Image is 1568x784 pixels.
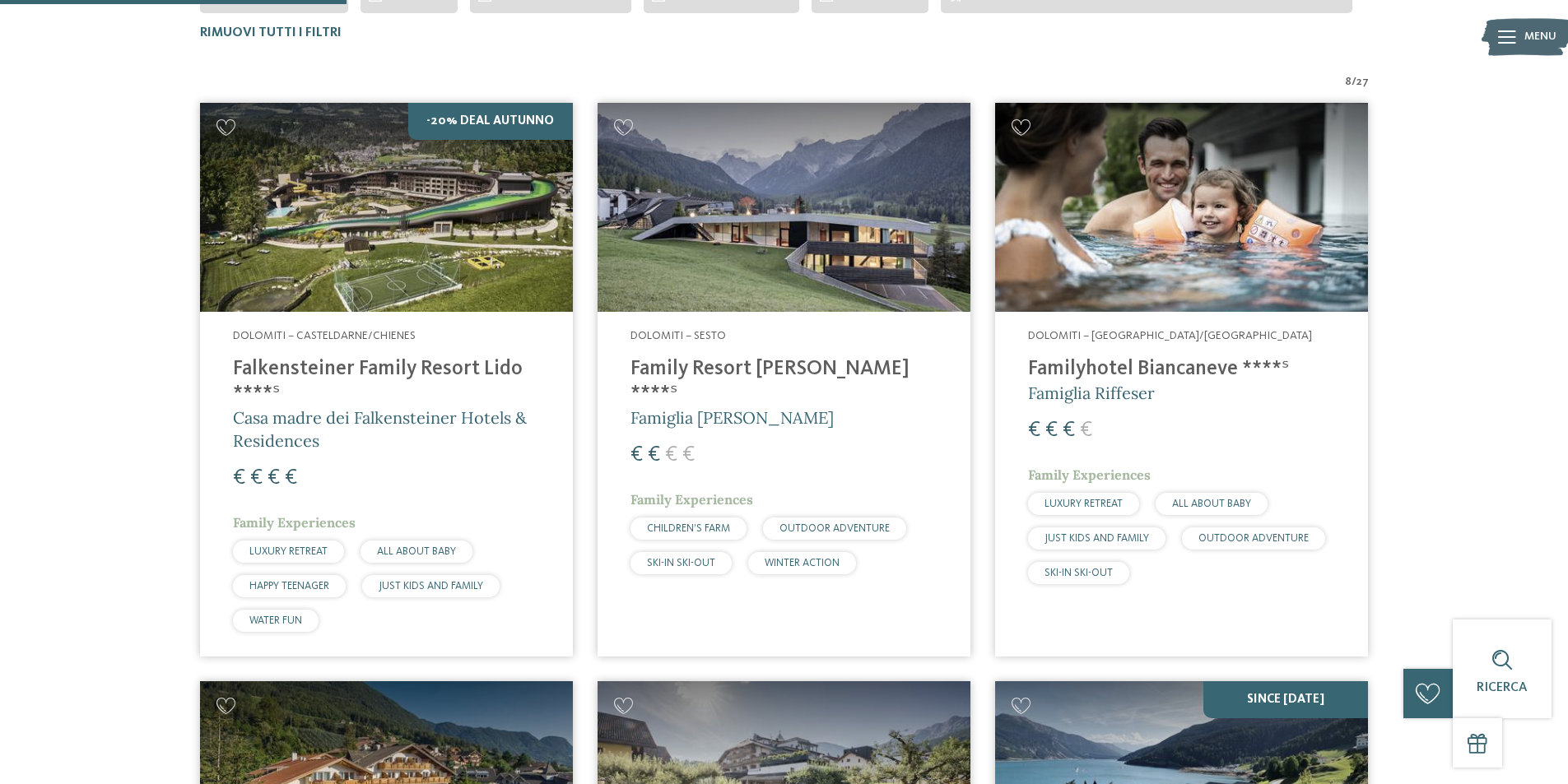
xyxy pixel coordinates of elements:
span: Dolomiti – [GEOGRAPHIC_DATA]/[GEOGRAPHIC_DATA] [1028,330,1312,341]
span: Family Experiences [233,514,356,531]
span: € [1080,420,1092,441]
span: HAPPY TEENAGER [249,581,329,591]
span: Family Experiences [630,491,753,508]
img: Cercate un hotel per famiglie? Qui troverete solo i migliori! [995,103,1368,313]
a: Cercate un hotel per famiglie? Qui troverete solo i migliori! -20% Deal Autunno Dolomiti – Castel... [200,103,573,656]
span: € [630,444,643,466]
span: ALL ABOUT BABY [377,546,456,557]
span: € [285,467,297,489]
span: € [682,444,695,466]
span: OUTDOOR ADVENTURE [779,523,890,534]
span: € [1028,420,1040,441]
span: Ricerca [1477,681,1528,694]
span: € [250,467,263,489]
a: Cercate un hotel per famiglie? Qui troverete solo i migliori! Dolomiti – [GEOGRAPHIC_DATA]/[GEOGR... [995,103,1368,656]
span: € [1063,420,1075,441]
span: Family Experiences [1028,466,1151,483]
span: 27 [1356,74,1369,90]
span: € [268,467,280,489]
span: JUST KIDS AND FAMILY [1045,533,1149,544]
span: € [233,467,245,489]
span: WINTER ACTION [765,558,840,568]
h4: Family Resort [PERSON_NAME] ****ˢ [630,357,938,406]
span: Rimuovi tutti i filtri [200,26,342,39]
span: SKI-IN SKI-OUT [647,558,715,568]
span: / [1352,74,1356,90]
span: Famiglia Riffeser [1028,383,1155,403]
span: Famiglia [PERSON_NAME] [630,407,834,428]
span: € [648,444,660,466]
a: Cercate un hotel per famiglie? Qui troverete solo i migliori! Dolomiti – Sesto Family Resort [PER... [598,103,970,656]
span: € [1045,420,1058,441]
span: Dolomiti – Sesto [630,330,726,341]
img: Family Resort Rainer ****ˢ [598,103,970,313]
img: Cercate un hotel per famiglie? Qui troverete solo i migliori! [200,103,573,313]
span: OUTDOOR ADVENTURE [1198,533,1309,544]
span: JUST KIDS AND FAMILY [379,581,483,591]
span: 8 [1345,74,1352,90]
span: CHILDREN’S FARM [647,523,730,534]
h4: Familyhotel Biancaneve ****ˢ [1028,357,1335,382]
span: LUXURY RETREAT [1045,499,1123,509]
span: LUXURY RETREAT [249,546,328,557]
span: € [665,444,677,466]
span: Dolomiti – Casteldarne/Chienes [233,330,416,341]
span: SKI-IN SKI-OUT [1045,568,1113,578]
span: Casa madre dei Falkensteiner Hotels & Residences [233,407,527,451]
span: WATER FUN [249,615,302,626]
span: ALL ABOUT BABY [1172,499,1251,509]
h4: Falkensteiner Family Resort Lido ****ˢ [233,357,540,406]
